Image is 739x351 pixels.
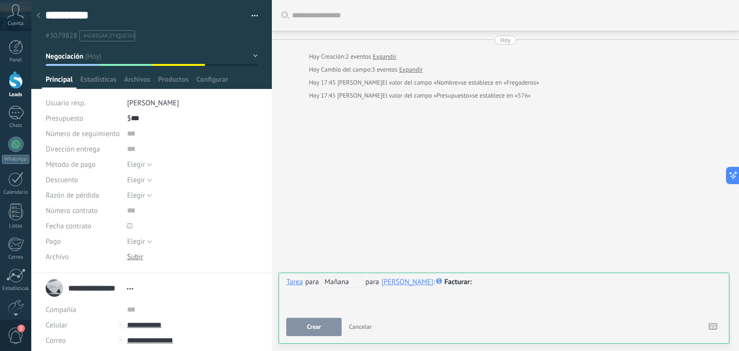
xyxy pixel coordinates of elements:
[46,157,120,172] div: Método de pago
[382,91,472,100] span: El valor del campo «Presupuesto»
[17,325,25,332] span: 2
[373,52,396,62] a: Expandir
[46,172,120,188] div: Descuento
[2,92,30,98] div: Leads
[345,318,376,336] button: Cancelar
[461,78,539,88] span: se establece en «Fregaderos»
[46,302,120,317] div: Compañía
[46,95,120,111] div: Usuario resp.
[196,75,228,89] span: Configurar
[127,234,152,249] button: Elegir
[307,324,321,330] span: Crear
[321,276,363,288] span: Mañana
[46,111,120,126] div: Presupuesto
[46,188,120,203] div: Razón de pérdida
[46,114,83,123] span: Presupuesto
[2,286,30,292] div: Estadísticas
[127,157,152,172] button: Elegir
[399,65,423,75] a: Expandir
[2,189,30,196] div: Calendario
[46,253,69,261] span: Archivo
[80,75,116,89] span: Estadísticas
[286,318,342,336] button: Crear
[127,172,152,188] button: Elegir
[127,99,179,108] span: [PERSON_NAME]
[46,161,96,168] span: Método de pago
[124,75,150,89] span: Archivos
[472,91,531,100] span: se establece en «576»
[382,78,461,88] span: El valor del campo «Nombre»
[46,31,77,40] span: #3079828
[337,78,382,87] span: Saul Mora
[46,333,66,348] button: Correo
[127,188,152,203] button: Elegir
[46,336,66,345] span: Correo
[500,36,511,45] div: Hoy
[46,207,98,214] span: Número contrato
[2,254,30,261] div: Correo
[46,203,120,218] div: Número contrato
[2,123,30,129] div: Chats
[46,141,120,157] div: Dirección entrega
[309,91,337,100] div: Hoy 17:45
[46,126,120,141] div: Número de seguimiento
[46,99,86,108] span: Usuario resp.
[366,277,379,286] span: para
[309,65,423,75] div: Cambio del campo:
[309,78,337,88] div: Hoy 17:45
[127,175,145,185] span: Elegir
[2,155,29,164] div: WhatsApp
[46,130,120,138] span: Número de seguimiento
[127,111,258,126] div: $
[345,52,371,62] span: 2 eventos
[46,146,100,153] span: Dirección entrega
[46,249,120,264] div: Archivo
[46,176,78,184] span: Descuento
[382,277,433,286] div: Saul Mora
[349,323,372,331] span: Cancelar
[46,321,67,330] span: Celular
[46,192,99,199] span: Razón de pérdida
[337,91,382,100] span: Saul Mora
[309,52,396,62] div: Creación:
[321,276,472,288] div: :
[127,191,145,200] span: Elegir
[309,52,321,62] div: Hoy
[445,277,472,287] span: Facturar
[46,223,91,230] span: Fecha contrato
[46,238,61,245] span: Pago
[127,237,145,246] span: Elegir
[46,218,120,234] div: Fecha contrato
[158,75,189,89] span: Productos
[2,223,30,229] div: Listas
[46,75,73,89] span: Principal
[46,317,67,333] button: Celular
[83,33,135,39] span: #agregar etiquetas
[372,65,397,75] span: 3 eventos
[2,57,30,63] div: Panel
[8,21,24,27] span: Cuenta
[305,277,319,286] span: para
[309,65,321,75] div: Hoy
[46,234,120,249] div: Pago
[127,160,145,169] span: Elegir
